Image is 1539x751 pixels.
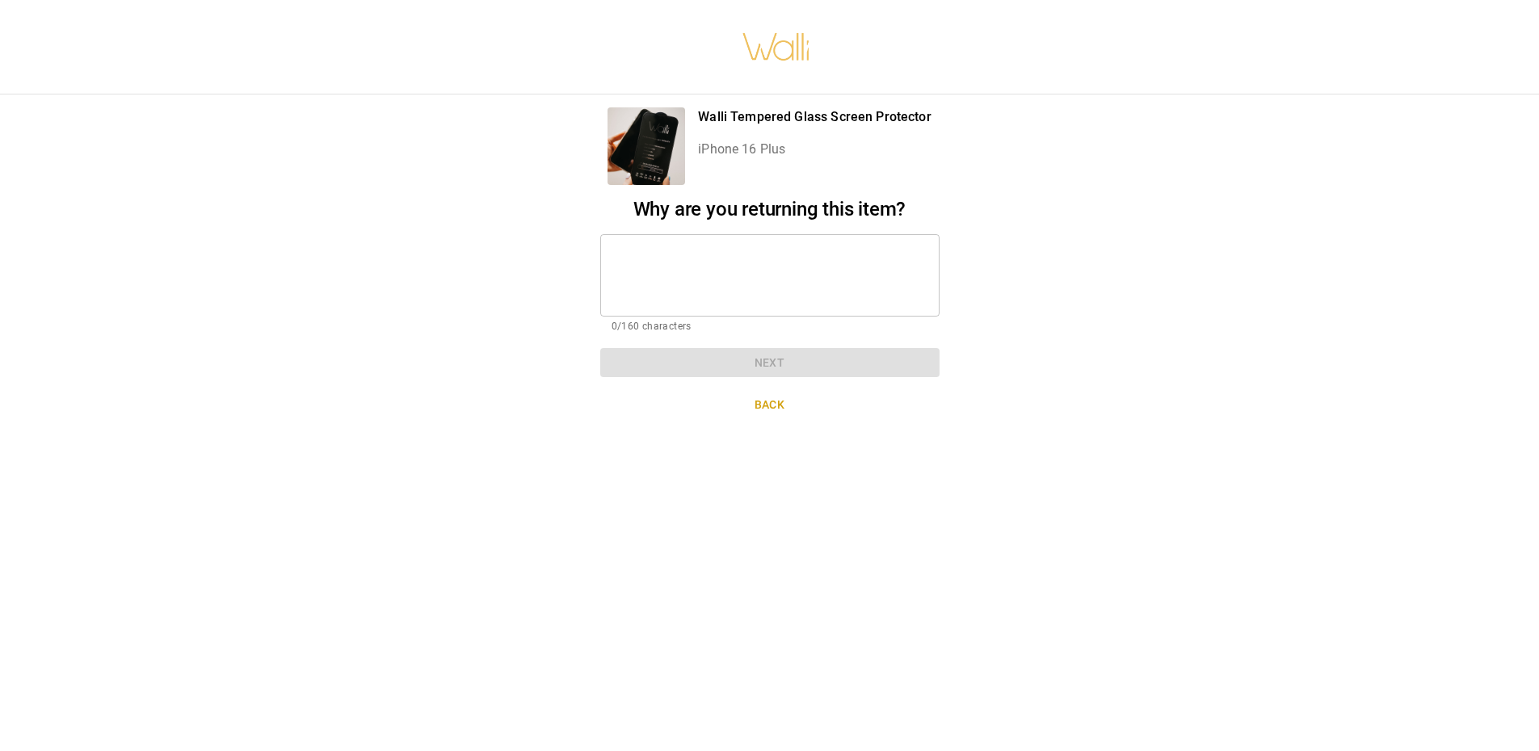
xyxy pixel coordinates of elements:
p: Walli Tempered Glass Screen Protector [698,107,931,127]
button: Back [600,390,940,420]
h2: Why are you returning this item? [600,198,940,221]
p: iPhone 16 Plus [698,140,931,159]
img: walli-inc.myshopify.com [742,12,811,82]
p: 0/160 characters [612,319,928,335]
